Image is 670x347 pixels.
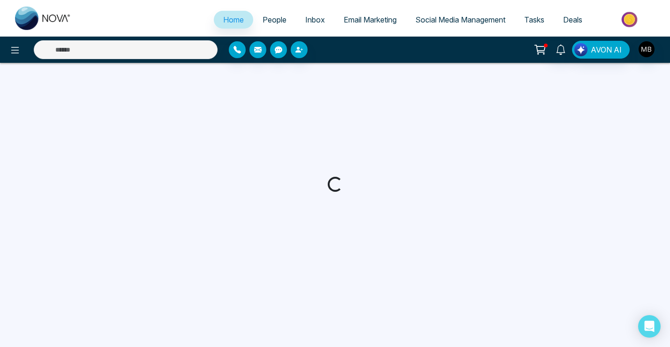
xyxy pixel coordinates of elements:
a: Home [214,11,253,29]
button: AVON AI [572,41,630,59]
img: User Avatar [639,41,655,57]
a: Tasks [515,11,554,29]
span: Tasks [524,15,544,24]
a: Deals [554,11,592,29]
div: Open Intercom Messenger [638,315,661,338]
span: Email Marketing [344,15,397,24]
a: Social Media Management [406,11,515,29]
span: People [263,15,286,24]
span: Inbox [305,15,325,24]
img: Nova CRM Logo [15,7,71,30]
span: Social Media Management [415,15,505,24]
img: Lead Flow [574,43,587,56]
img: Market-place.gif [596,9,664,30]
span: Home [223,15,244,24]
span: AVON AI [591,44,622,55]
a: Email Marketing [334,11,406,29]
a: Inbox [296,11,334,29]
span: Deals [563,15,582,24]
a: People [253,11,296,29]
